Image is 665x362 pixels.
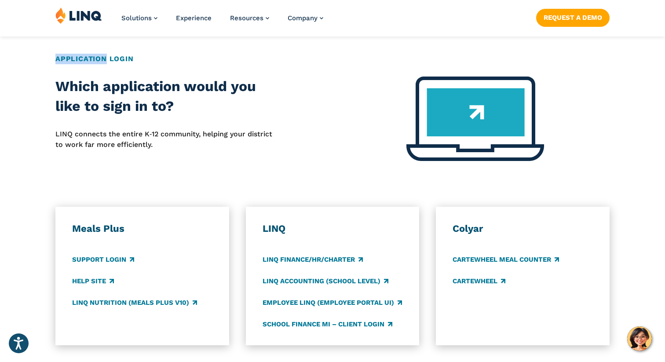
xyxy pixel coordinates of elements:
[263,298,402,307] a: Employee LINQ (Employee Portal UI)
[288,14,318,22] span: Company
[263,276,388,286] a: LINQ Accounting (school level)
[55,7,102,24] img: LINQ | K‑12 Software
[72,276,114,286] a: Help Site
[263,255,363,264] a: LINQ Finance/HR/Charter
[453,223,593,235] h3: Colyar
[55,77,277,117] h2: Which application would you like to sign in to?
[230,14,269,22] a: Resources
[176,14,212,22] a: Experience
[121,14,152,22] span: Solutions
[55,129,277,150] p: LINQ connects the entire K‑12 community, helping your district to work far more efficiently.
[72,298,197,307] a: LINQ Nutrition (Meals Plus v10)
[627,326,652,351] button: Hello, have a question? Let’s chat.
[536,7,610,26] nav: Button Navigation
[72,255,134,264] a: Support Login
[72,223,212,235] h3: Meals Plus
[55,54,610,64] h2: Application Login
[288,14,323,22] a: Company
[121,14,157,22] a: Solutions
[536,9,610,26] a: Request a Demo
[453,276,505,286] a: CARTEWHEEL
[453,255,559,264] a: CARTEWHEEL Meal Counter
[263,223,403,235] h3: LINQ
[230,14,263,22] span: Resources
[121,7,323,36] nav: Primary Navigation
[263,319,392,329] a: School Finance MI – Client Login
